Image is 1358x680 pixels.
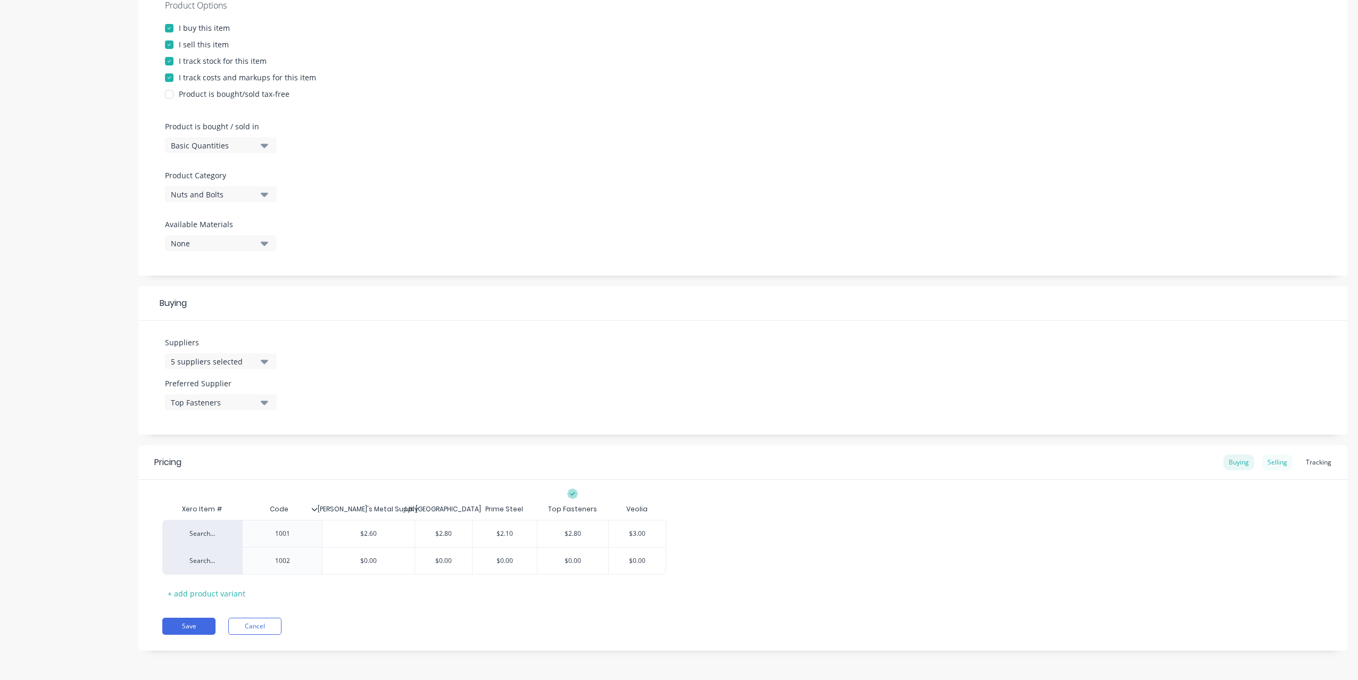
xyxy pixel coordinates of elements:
[228,618,281,635] button: Cancel
[171,238,256,249] div: None
[548,504,597,514] div: Top Fasteners
[405,504,481,514] div: IJK [GEOGRAPHIC_DATA]
[485,504,523,514] div: Prime Steel
[165,121,271,132] label: Product is bought / sold in
[165,337,277,348] label: Suppliers
[626,504,648,514] div: Veolia
[162,618,216,635] button: Save
[179,39,229,50] div: I sell this item
[171,189,256,200] div: Nuts and Bolts
[415,548,473,574] div: $0.00
[165,137,277,153] button: Basic Quantities
[1301,454,1337,470] div: Tracking
[165,353,277,369] button: 5 suppliers selected
[165,186,277,202] button: Nuts and Bolts
[473,520,537,547] div: $2.10
[537,520,609,547] div: $2.80
[179,72,316,83] div: I track costs and markups for this item
[162,499,242,520] div: Xero Item #
[165,219,277,230] label: Available Materials
[242,496,316,523] div: Code
[179,88,289,99] div: Product is bought/sold tax-free
[162,520,666,547] div: Search...1001$2.60$2.80$2.10$2.80$3.00
[173,529,231,538] div: Search...
[171,356,256,367] div: 5 suppliers selected
[318,504,418,514] div: [PERSON_NAME]'s Metal Supply
[1262,454,1293,470] div: Selling
[609,548,666,574] div: $0.00
[256,527,309,541] div: 1001
[165,394,277,410] button: Top Fasteners
[138,286,1347,321] div: Buying
[256,554,309,568] div: 1002
[173,556,231,566] div: Search...
[171,397,256,408] div: Top Fasteners
[322,548,415,574] div: $0.00
[242,499,322,520] div: Code
[609,520,666,547] div: $3.00
[179,22,230,34] div: I buy this item
[162,585,251,602] div: + add product variant
[162,547,666,575] div: Search...1002$0.00$0.00$0.00$0.00$0.00
[165,170,271,181] label: Product Category
[179,55,267,67] div: I track stock for this item
[1223,454,1254,470] div: Buying
[415,520,473,547] div: $2.80
[165,235,277,251] button: None
[171,140,256,151] div: Basic Quantities
[165,378,277,389] label: Preferred Supplier
[154,456,181,469] div: Pricing
[322,520,415,547] div: $2.60
[473,548,537,574] div: $0.00
[537,548,609,574] div: $0.00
